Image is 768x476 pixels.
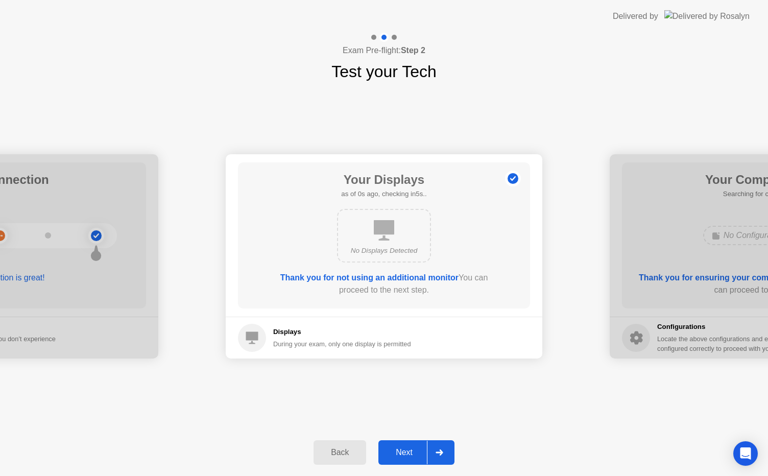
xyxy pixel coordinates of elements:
[341,171,426,189] h1: Your Displays
[280,273,459,282] b: Thank you for not using an additional monitor
[331,59,437,84] h1: Test your Tech
[613,10,658,22] div: Delivered by
[733,441,758,466] div: Open Intercom Messenger
[317,448,363,457] div: Back
[378,440,454,465] button: Next
[341,189,426,199] h5: as of 0s ago, checking in5s..
[273,327,411,337] h5: Displays
[267,272,501,296] div: You can proceed to the next step.
[664,10,750,22] img: Delivered by Rosalyn
[381,448,427,457] div: Next
[346,246,422,256] div: No Displays Detected
[273,339,411,349] div: During your exam, only one display is permitted
[401,46,425,55] b: Step 2
[343,44,425,57] h4: Exam Pre-flight:
[314,440,366,465] button: Back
